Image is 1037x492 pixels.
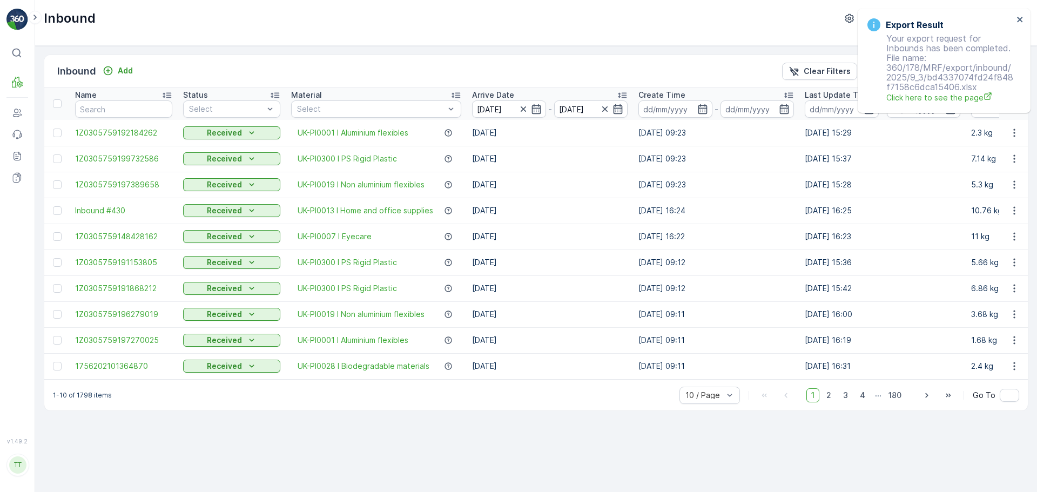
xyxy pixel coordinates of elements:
a: 1756202101364870 [75,361,172,372]
a: 1Z0305759199732586 [75,153,172,164]
button: Received [183,230,280,243]
p: Received [207,153,242,164]
button: Received [183,282,280,295]
td: [DATE] 16:24 [633,198,799,224]
span: 2 [821,388,836,402]
td: [DATE] [467,146,633,172]
td: [DATE] [467,327,633,353]
button: Received [183,204,280,217]
div: Toggle Row Selected [53,180,62,189]
img: logo [6,9,28,30]
a: Click here to see the page [886,92,1013,103]
button: Received [183,178,280,191]
button: Received [183,152,280,165]
span: v 1.49.2 [6,438,28,444]
span: 1Z0305759197270025 [75,335,172,346]
button: TT [6,447,28,483]
div: Toggle Row Selected [53,154,62,163]
td: [DATE] 15:36 [799,250,966,275]
p: Received [207,179,242,190]
input: dd/mm/yyyy [805,100,879,118]
input: dd/mm/yyyy [554,100,628,118]
p: Received [207,127,242,138]
a: UK-PI0300 I PS Rigid Plastic [298,283,397,294]
p: Received [207,361,242,372]
div: Toggle Row Selected [53,362,62,370]
a: UK-PI0001 I Aluminium flexibles [298,335,408,346]
a: 1Z0305759192184262 [75,127,172,138]
p: Material [291,90,322,100]
span: 4 [855,388,870,402]
span: 1 [806,388,819,402]
span: 3 [838,388,853,402]
td: [DATE] [467,275,633,301]
div: TT [9,456,26,474]
a: UK-PI0300 I PS Rigid Plastic [298,153,397,164]
a: 1Z0305759197389658 [75,179,172,190]
span: 180 [884,388,906,402]
p: Select [297,104,445,114]
span: UK-PI0001 I Aluminium flexibles [298,127,408,138]
input: dd/mm/yyyy [472,100,546,118]
td: [DATE] 09:12 [633,250,799,275]
td: [DATE] 09:11 [633,327,799,353]
button: close [1016,15,1024,25]
button: Received [183,360,280,373]
td: [DATE] 09:23 [633,172,799,198]
h3: Export Result [886,18,944,31]
a: UK-PI0019 I Non aluminium flexibles [298,309,425,320]
p: - [715,103,718,116]
a: 1Z0305759191868212 [75,283,172,294]
td: [DATE] 09:23 [633,120,799,146]
td: [DATE] [467,250,633,275]
span: Go To [973,390,995,401]
td: [DATE] 09:12 [633,275,799,301]
p: Received [207,309,242,320]
a: UK-PI0028 I Biodegradable materials [298,361,429,372]
p: Clear Filters [804,66,851,77]
td: [DATE] 16:22 [633,224,799,250]
div: Toggle Row Selected [53,336,62,345]
td: [DATE] 16:25 [799,198,966,224]
p: Status [183,90,208,100]
span: UK-PI0007 I Eyecare [298,231,372,242]
td: [DATE] 16:31 [799,353,966,379]
div: Toggle Row Selected [53,206,62,215]
div: Toggle Row Selected [53,310,62,319]
td: [DATE] [467,353,633,379]
button: Add [98,64,137,77]
td: [DATE] [467,198,633,224]
p: Add [118,65,133,76]
p: Inbound [57,64,96,79]
button: Clear Filters [782,63,857,80]
p: Received [207,205,242,216]
a: 1Z0305759191153805 [75,257,172,268]
p: Select [189,104,264,114]
input: dd/mm/yyyy [720,100,794,118]
td: [DATE] [467,301,633,327]
td: [DATE] 15:42 [799,275,966,301]
td: [DATE] 09:11 [633,301,799,327]
p: 1-10 of 1798 items [53,391,112,400]
a: Inbound #430 [75,205,172,216]
td: [DATE] 09:11 [633,353,799,379]
div: Toggle Row Selected [53,232,62,241]
a: UK-PI0300 I PS Rigid Plastic [298,257,397,268]
a: UK-PI0019 I Non aluminium flexibles [298,179,425,190]
p: Last Update Time [805,90,872,100]
p: Arrive Date [472,90,514,100]
td: [DATE] 15:29 [799,120,966,146]
p: ... [875,388,881,402]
